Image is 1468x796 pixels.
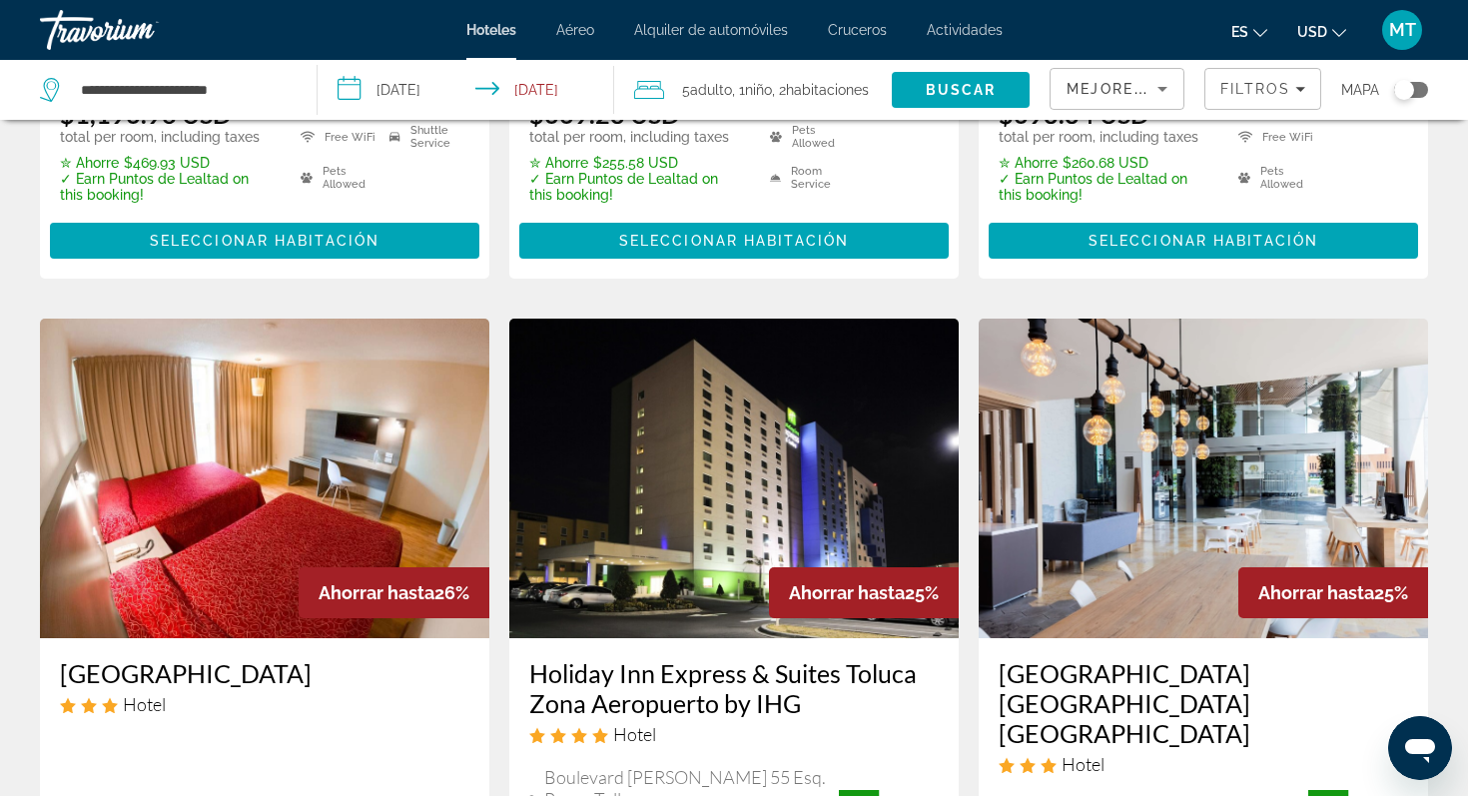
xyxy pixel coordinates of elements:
[614,60,892,120] button: Travelers: 5 adults, 1 child
[529,723,939,745] div: 4 star Hotel
[1231,17,1267,46] button: Change language
[60,693,469,715] div: 3 star Hotel
[789,582,905,603] span: Ahorrar hasta
[50,223,479,259] button: Seleccionar habitación
[509,319,959,638] img: Holiday Inn Express & Suites Toluca Zona Aeropuerto by IHG
[79,75,287,105] input: Search hotel destination
[519,227,949,249] a: Seleccionar habitación
[319,582,434,603] span: Ahorrar hasta
[60,129,276,145] p: total per room, including taxes
[1297,17,1346,46] button: Change currency
[613,723,656,745] span: Hotel
[1388,716,1452,780] iframe: Botón para iniciar la ventana de mensajería
[690,82,732,98] span: Adulto
[529,658,939,718] a: Holiday Inn Express & Suites Toluca Zona Aeropuerto by IHG
[123,693,166,715] span: Hotel
[999,171,1213,203] p: ✓ Earn Puntos de Lealtad on this booking!
[318,60,615,120] button: Select check in and out date
[40,4,240,56] a: Travorium
[529,129,745,145] p: total per room, including taxes
[1389,20,1416,40] span: MT
[828,22,887,38] a: Cruceros
[619,233,849,249] span: Seleccionar habitación
[927,22,1003,38] a: Actividades
[1089,233,1318,249] span: Seleccionar habitación
[60,171,276,203] p: ✓ Earn Puntos de Lealtad on this booking!
[989,227,1418,249] a: Seleccionar habitación
[60,658,469,688] a: [GEOGRAPHIC_DATA]
[379,122,469,152] li: Shuttle Service
[769,567,959,618] div: 25%
[1204,68,1321,110] button: Filters
[1228,163,1318,193] li: Pets Allowed
[40,319,489,638] img: Hotel del Angel Reforma
[732,76,772,104] span: , 1
[786,82,869,98] span: habitaciones
[60,155,276,171] p: $469.93 USD
[291,122,380,152] li: Free WiFi
[529,155,588,171] span: ✮ Ahorre
[760,122,850,152] li: Pets Allowed
[979,319,1428,638] img: Hilton Garden Inn Mexico City Santa Fe
[682,76,732,104] span: 5
[1297,24,1327,40] span: USD
[999,658,1408,748] a: [GEOGRAPHIC_DATA] [GEOGRAPHIC_DATA] [GEOGRAPHIC_DATA]
[1062,753,1104,775] span: Hotel
[1067,77,1167,101] mat-select: Sort by
[1376,9,1428,51] button: User Menu
[926,82,997,98] span: Buscar
[999,155,1213,171] p: $260.68 USD
[50,227,479,249] a: Seleccionar habitación
[999,155,1058,171] span: ✮ Ahorre
[150,233,379,249] span: Seleccionar habitación
[1228,122,1318,152] li: Free WiFi
[1379,81,1428,99] button: Toggle map
[529,171,745,203] p: ✓ Earn Puntos de Lealtad on this booking!
[745,82,772,98] span: Niño
[1067,81,1266,97] span: Mejores descuentos
[529,155,745,171] p: $255.58 USD
[1341,76,1379,104] span: Mapa
[892,72,1031,108] button: Search
[1231,24,1248,40] span: es
[989,223,1418,259] button: Seleccionar habitación
[760,163,850,193] li: Room Service
[999,753,1408,775] div: 3 star Hotel
[60,155,119,171] span: ✮ Ahorre
[1220,81,1290,97] span: Filtros
[1258,582,1374,603] span: Ahorrar hasta
[556,22,594,38] a: Aéreo
[291,163,380,193] li: Pets Allowed
[634,22,788,38] a: Alquiler de automóviles
[1238,567,1428,618] div: 25%
[299,567,489,618] div: 26%
[772,76,869,104] span: , 2
[519,223,949,259] button: Seleccionar habitación
[466,22,516,38] a: Hoteles
[999,129,1213,145] p: total per room, including taxes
